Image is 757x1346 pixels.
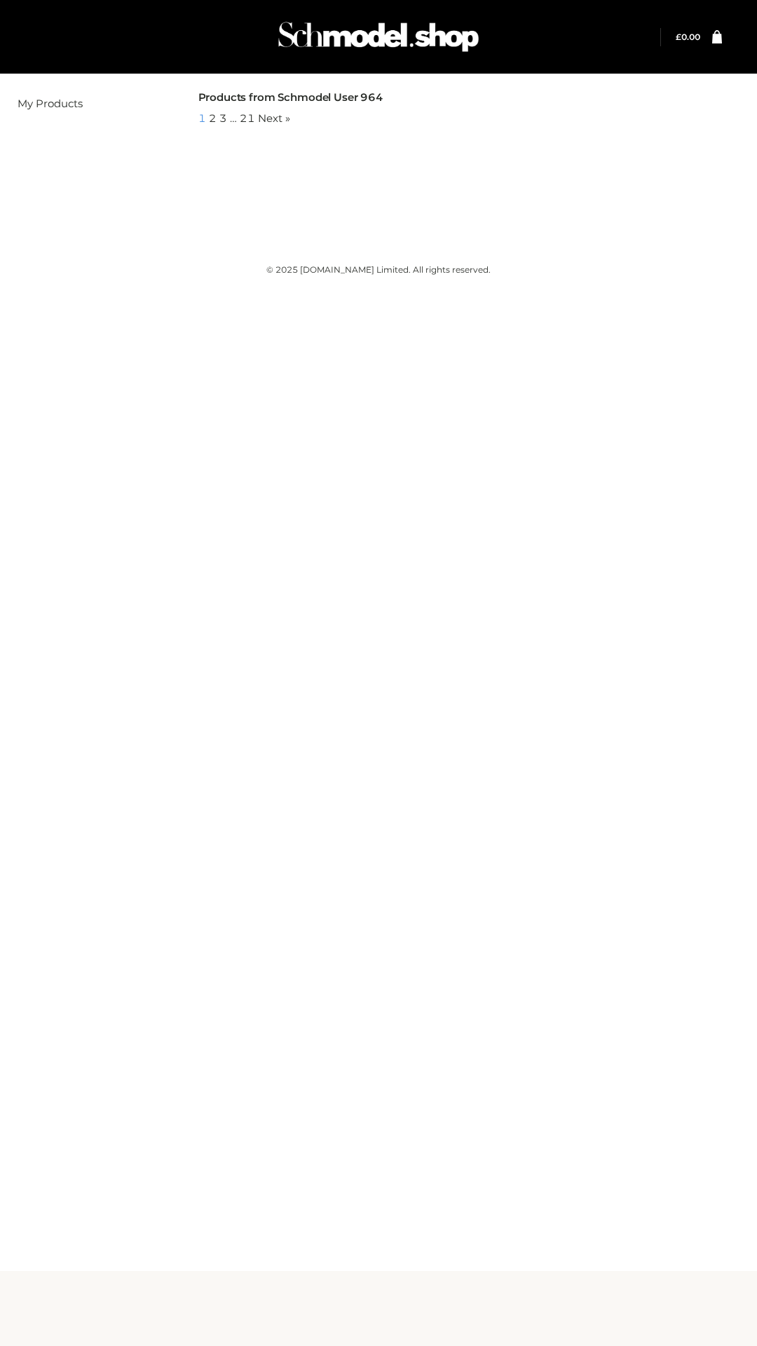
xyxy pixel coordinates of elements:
div: © 2025 [DOMAIN_NAME] Limited. All rights reserved. [18,263,739,277]
a: Next » [258,111,290,125]
a: Page 21 [240,111,255,125]
h2: Products from Schmodel User 964 [198,91,740,104]
span: Page 1 [198,111,206,125]
bdi: 0.00 [676,32,700,42]
img: Schmodel Admin 964 [273,9,484,64]
a: My Products [18,97,83,110]
a: £0.00 [676,32,700,42]
a: Page 3 [219,111,227,125]
span: £ [676,32,681,42]
span: … [230,111,237,125]
a: Page 2 [209,111,217,125]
